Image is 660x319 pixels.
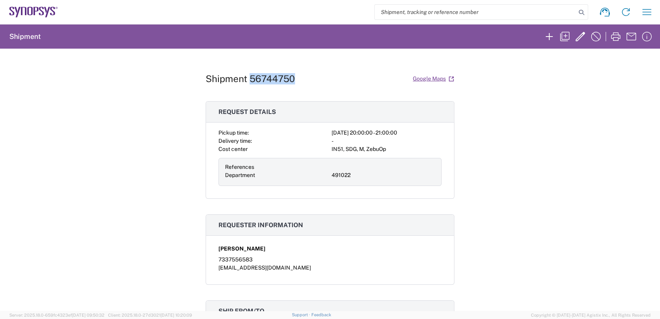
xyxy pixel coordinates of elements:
span: Pickup time: [218,130,249,136]
a: Google Maps [412,72,454,86]
h2: Shipment [9,32,41,41]
span: Client: 2025.18.0-27d3021 [108,313,192,317]
div: IN51, SDG, M, ZebuOp [332,145,442,153]
span: [DATE] 09:50:32 [72,313,105,317]
div: [EMAIL_ADDRESS][DOMAIN_NAME] [218,264,442,272]
span: [DATE] 10:20:09 [161,313,192,317]
div: Department [225,171,328,179]
span: Cost center [218,146,248,152]
input: Shipment, tracking or reference number [375,5,576,19]
span: Request details [218,108,276,116]
span: Requester information [218,221,303,229]
span: Server: 2025.18.0-659fc4323ef [9,313,105,317]
span: Ship from/to [218,307,264,315]
span: Copyright © [DATE]-[DATE] Agistix Inc., All Rights Reserved [531,312,651,319]
a: Feedback [311,312,331,317]
div: [DATE] 20:00:00 - 21:00:00 [332,129,442,137]
a: Support [292,312,311,317]
div: 7337556583 [218,256,442,264]
div: - [332,137,442,145]
span: Delivery time: [218,138,252,144]
div: 491022 [332,171,435,179]
h1: Shipment 56744750 [206,73,295,84]
span: [PERSON_NAME] [218,245,265,253]
span: References [225,164,254,170]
